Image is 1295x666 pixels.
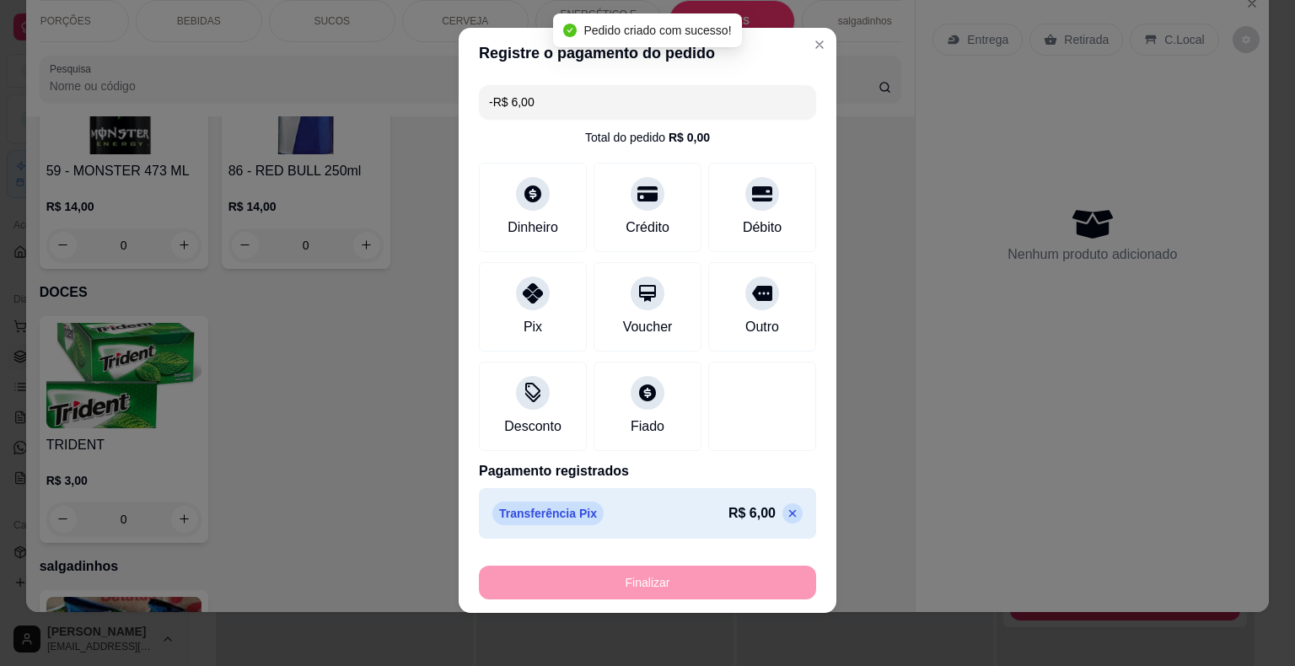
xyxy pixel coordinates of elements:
span: check-circle [563,24,577,37]
p: Pagamento registrados [479,461,816,481]
div: Crédito [626,218,669,238]
div: Outro [745,317,779,337]
button: Close [806,31,833,58]
p: R$ 6,00 [728,503,776,524]
div: Voucher [623,317,673,337]
header: Registre o pagamento do pedido [459,28,836,78]
p: Transferência Pix [492,502,604,525]
div: R$ 0,00 [669,129,710,146]
div: Pix [524,317,542,337]
span: Pedido criado com sucesso! [583,24,731,37]
div: Dinheiro [508,218,558,238]
input: Ex.: hambúrguer de cordeiro [489,85,806,119]
div: Total do pedido [585,129,710,146]
div: Fiado [631,416,664,437]
div: Débito [743,218,782,238]
div: Desconto [504,416,562,437]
